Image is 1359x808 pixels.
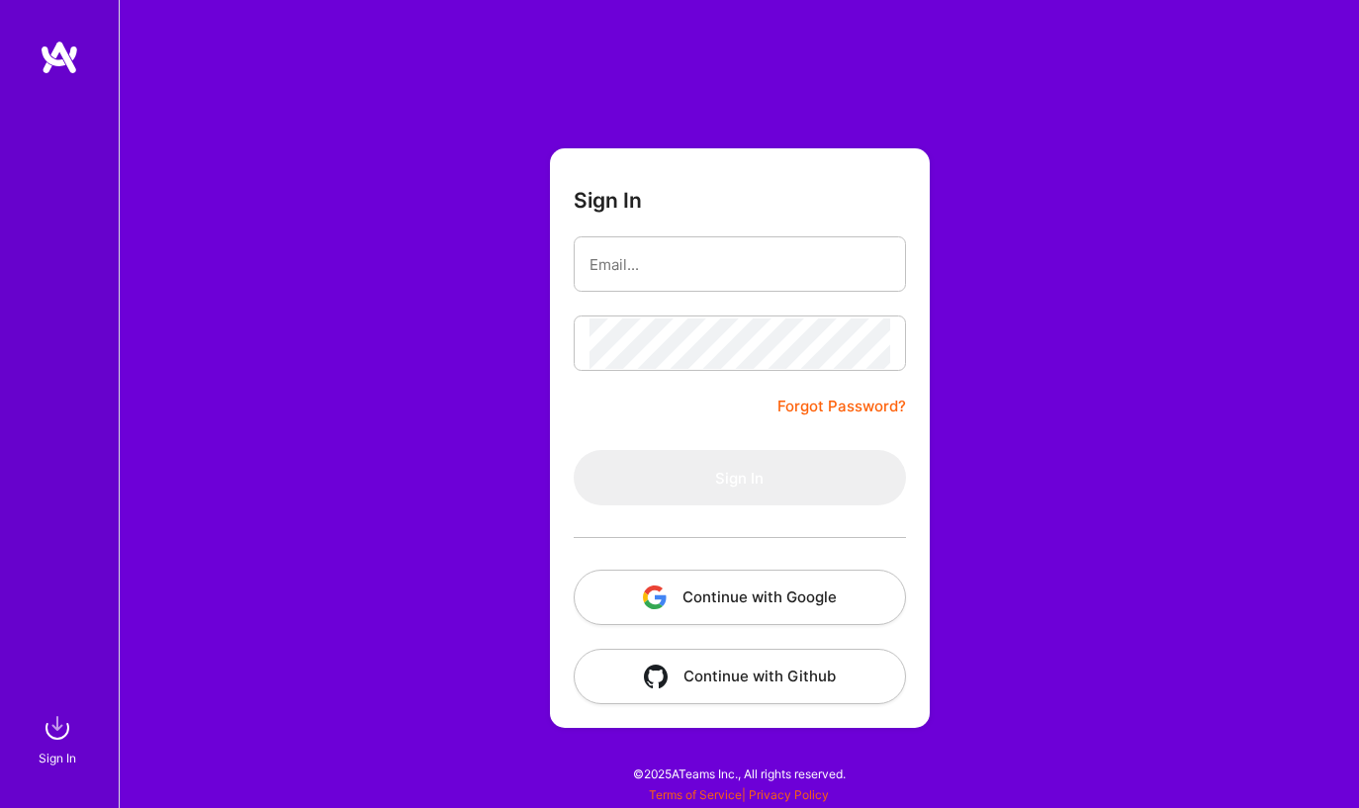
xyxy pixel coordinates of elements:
[574,188,642,213] h3: Sign In
[649,787,829,802] span: |
[574,570,906,625] button: Continue with Google
[644,665,668,688] img: icon
[589,239,890,290] input: Email...
[574,649,906,704] button: Continue with Github
[42,708,77,768] a: sign inSign In
[749,787,829,802] a: Privacy Policy
[40,40,79,75] img: logo
[39,748,76,768] div: Sign In
[777,395,906,418] a: Forgot Password?
[119,749,1359,798] div: © 2025 ATeams Inc., All rights reserved.
[574,450,906,505] button: Sign In
[643,585,667,609] img: icon
[649,787,742,802] a: Terms of Service
[38,708,77,748] img: sign in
